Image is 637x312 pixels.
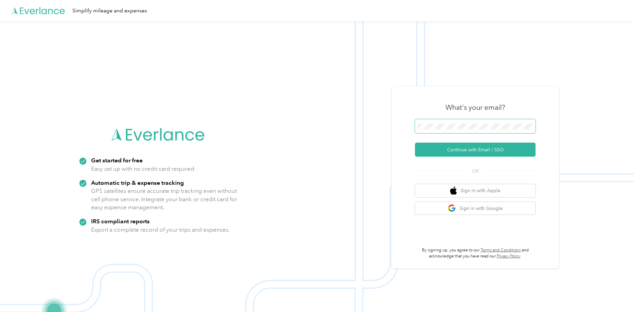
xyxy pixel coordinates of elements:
p: Easy set up with no credit card required [91,165,194,173]
strong: Automatic trip & expense tracking [91,179,184,186]
strong: Get started for free [91,157,143,164]
button: google logoSign in with Google [415,202,536,215]
button: Continue with Email / SSO [415,143,536,157]
span: OR [464,168,487,175]
p: GPS satellites ensure accurate trip tracking even without cell phone service. Integrate your bank... [91,187,237,212]
img: google logo [448,204,456,213]
a: Privacy Policy [497,254,520,259]
strong: IRS compliant reports [91,218,150,225]
a: Terms and Conditions [481,248,521,253]
img: apple logo [450,186,457,195]
button: apple logoSign in with Apple [415,184,536,197]
p: By signing up, you agree to our and acknowledge that you have read our . [415,247,536,259]
p: Export a complete record of your trips and expenses. [91,226,230,234]
div: Simplify mileage and expenses [72,7,147,15]
h3: What's your email? [445,103,505,112]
